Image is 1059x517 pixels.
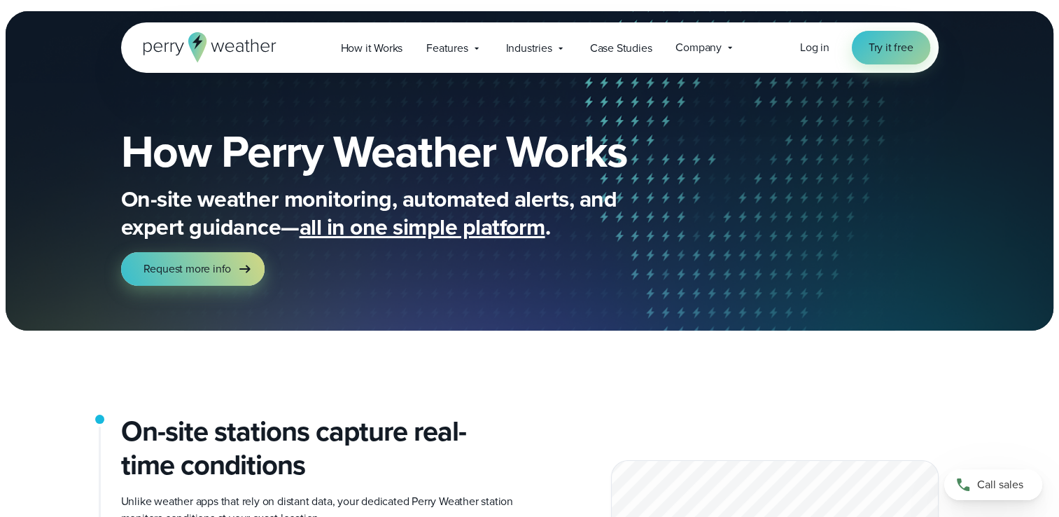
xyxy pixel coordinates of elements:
[852,31,930,64] a: Try it free
[121,129,729,174] h1: How Perry Weather Works
[977,476,1023,493] span: Call sales
[341,40,403,57] span: How it Works
[800,39,829,56] a: Log in
[506,40,552,57] span: Industries
[675,39,722,56] span: Company
[578,34,664,62] a: Case Studies
[426,40,468,57] span: Features
[143,261,232,277] span: Request more info
[121,415,519,482] h2: On-site stations capture real-time conditions
[590,40,652,57] span: Case Studies
[329,34,415,62] a: How it Works
[121,252,265,286] a: Request more info
[300,210,545,244] span: all in one simple platform
[944,469,1042,500] a: Call sales
[800,39,829,55] span: Log in
[121,185,681,241] p: On-site weather monitoring, automated alerts, and expert guidance— .
[869,39,913,56] span: Try it free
